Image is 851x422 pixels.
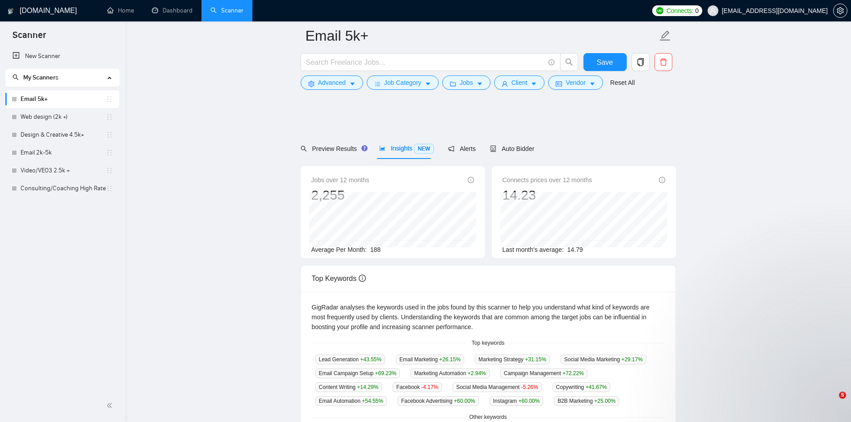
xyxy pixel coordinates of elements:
[5,108,119,126] li: Web design (2k +)
[589,80,595,87] span: caret-down
[562,370,584,376] span: +72.22 %
[349,80,356,87] span: caret-down
[21,90,106,108] a: Email 5k+
[311,175,369,185] span: Jobs over 12 months
[695,6,699,16] span: 0
[379,145,386,151] span: area-chart
[494,75,545,90] button: userClientcaret-down
[362,398,383,404] span: +54.55 %
[632,53,650,71] button: copy
[13,74,19,80] span: search
[477,80,483,87] span: caret-down
[23,74,59,81] span: My Scanners
[5,90,119,108] li: Email 5k+
[621,356,643,363] span: +29.17 %
[549,59,554,65] span: info-circle
[21,180,106,197] a: Consulting/Coaching High Rates only
[521,384,538,390] span: -5.26 %
[379,145,434,152] span: Insights
[490,146,496,152] span: robot
[561,355,646,364] span: Social Media Marketing
[367,75,439,90] button: barsJob Categorycaret-down
[106,149,113,156] span: holder
[315,355,385,364] span: Lead Generation
[13,74,59,81] span: My Scanners
[301,145,365,152] span: Preview Results
[833,7,847,14] a: setting
[107,7,134,14] a: homeHome
[561,58,578,66] span: search
[502,80,508,87] span: user
[500,368,587,378] span: Campaign Management
[301,75,363,90] button: settingAdvancedcaret-down
[306,57,545,68] input: Search Freelance Jobs...
[583,53,627,71] button: Save
[306,25,658,47] input: Scanner name...
[468,370,486,376] span: +2.94 %
[503,187,592,204] div: 14.23
[468,177,474,183] span: info-circle
[357,384,378,390] span: +14.29 %
[312,302,665,332] div: GigRadar analyses the keywords used in the jobs found by this scanner to help you understand what...
[821,392,842,413] iframe: Intercom live chat
[448,146,454,152] span: notification
[311,187,369,204] div: 2,255
[839,392,846,399] span: 5
[450,80,456,87] span: folder
[370,246,381,253] span: 188
[5,144,119,162] li: Email 2k-5k
[308,80,314,87] span: setting
[659,30,671,42] span: edit
[21,126,106,144] a: Design & Creative 4.5k+
[490,396,543,406] span: Instagram
[654,53,672,71] button: delete
[315,382,382,392] span: Content Writing
[5,47,119,65] li: New Scanner
[560,53,578,71] button: search
[311,246,367,253] span: Average Per Month:
[466,339,510,347] span: Top keywords
[106,131,113,138] span: holder
[567,246,583,253] span: 14.79
[414,144,434,154] span: NEW
[656,7,663,14] img: upwork-logo.png
[5,126,119,144] li: Design & Creative 4.5k+
[531,80,537,87] span: caret-down
[425,80,431,87] span: caret-down
[384,78,421,88] span: Job Category
[833,4,847,18] button: setting
[525,356,546,363] span: +31.15 %
[442,75,490,90] button: folderJobscaret-down
[460,78,473,88] span: Jobs
[5,29,53,47] span: Scanner
[398,396,479,406] span: Facebook Advertising
[106,185,113,192] span: holder
[411,368,489,378] span: Marketing Automation
[210,7,243,14] a: searchScanner
[21,108,106,126] a: Web design (2k +)
[667,6,693,16] span: Connects:
[421,384,438,390] span: -4.17 %
[710,8,716,14] span: user
[594,398,616,404] span: +25.00 %
[5,180,119,197] li: Consulting/Coaching High Rates only
[361,144,369,152] div: Tooltip anchor
[490,145,534,152] span: Auto Bidder
[8,4,14,18] img: logo
[5,162,119,180] li: Video/VEO3 2.5k +
[655,58,672,66] span: delete
[21,144,106,162] a: Email 2k-5k
[659,177,665,183] span: info-circle
[448,145,476,152] span: Alerts
[503,175,592,185] span: Connects prices over 12 months
[518,398,540,404] span: +60.00 %
[106,401,115,410] span: double-left
[396,355,464,364] span: Email Marketing
[586,384,607,390] span: +41.67 %
[301,146,307,152] span: search
[597,57,613,68] span: Save
[360,356,381,363] span: +43.55 %
[106,167,113,174] span: holder
[475,355,550,364] span: Marketing Strategy
[315,396,387,406] span: Email Automation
